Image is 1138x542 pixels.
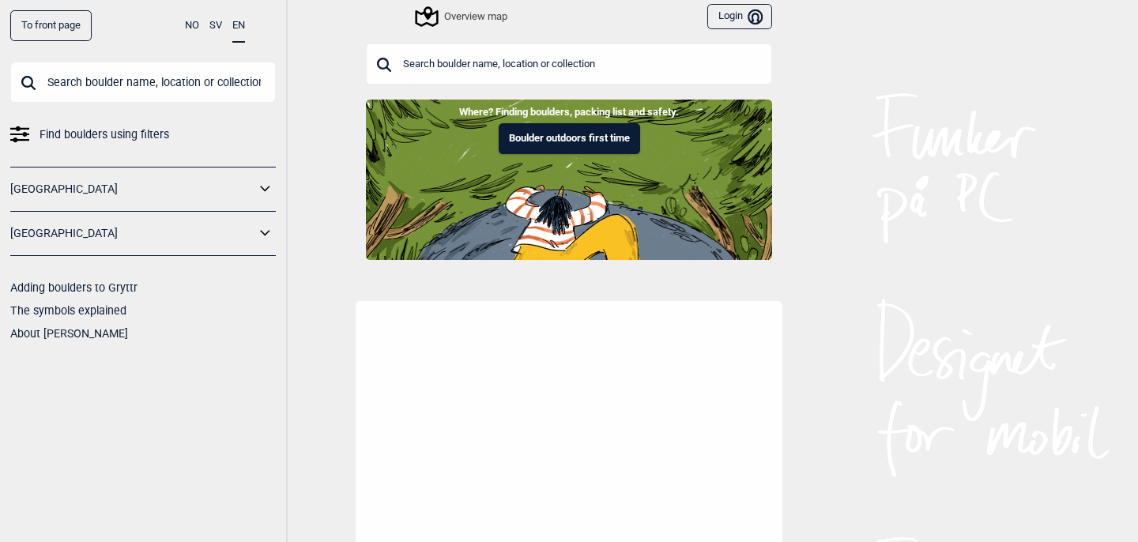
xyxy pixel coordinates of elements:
p: Where? Finding boulders, packing list and safety. [12,104,1126,120]
img: Indoor to outdoor [366,100,772,259]
a: [GEOGRAPHIC_DATA] [10,178,255,201]
a: Find boulders using filters [10,123,276,146]
a: To front page [10,10,92,41]
input: Search boulder name, location or collection [366,43,772,85]
a: About [PERSON_NAME] [10,327,128,340]
a: Adding boulders to Gryttr [10,281,138,294]
a: [GEOGRAPHIC_DATA] [10,222,255,245]
button: EN [232,10,245,43]
a: The symbols explained [10,304,126,317]
button: NO [185,10,199,41]
span: Find boulders using filters [40,123,169,146]
button: SV [209,10,222,41]
button: Login [707,4,772,30]
input: Search boulder name, location or collection [10,62,276,103]
button: Boulder outdoors first time [499,123,640,154]
div: Overview map [417,7,507,26]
